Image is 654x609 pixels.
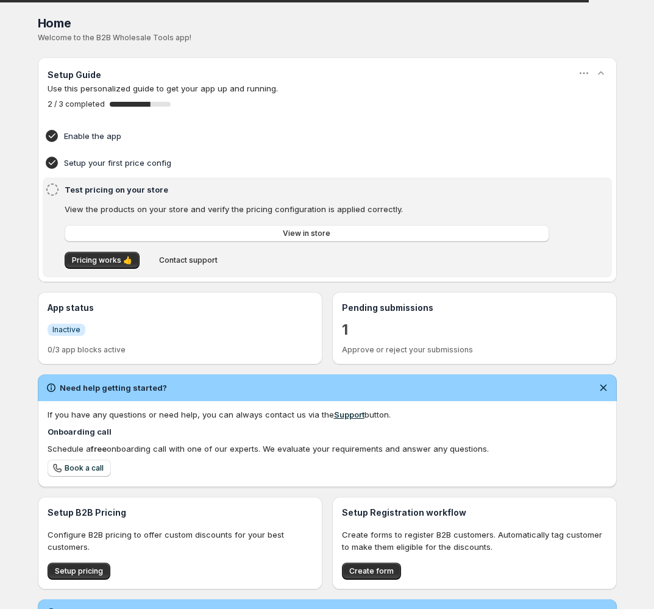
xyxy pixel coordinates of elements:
button: Contact support [152,252,225,269]
p: View the products on your store and verify the pricing configuration is applied correctly. [65,203,549,215]
span: Book a call [65,463,104,473]
h4: Setup your first price config [64,157,553,169]
p: Configure B2B pricing to offer custom discounts for your best customers. [48,529,313,553]
button: Create form [342,563,401,580]
a: Book a call [48,460,111,477]
a: View in store [65,225,549,242]
h4: Enable the app [64,130,553,142]
button: Setup pricing [48,563,110,580]
span: 2 / 3 completed [48,99,105,109]
h3: Setup B2B Pricing [48,507,313,519]
div: Schedule a onboarding call with one of our experts. We evaluate your requirements and answer any ... [48,443,607,455]
p: 0/3 app blocks active [48,345,313,355]
b: free [91,444,107,454]
h3: Setup Guide [48,69,101,81]
a: Support [334,410,364,419]
span: View in store [283,229,330,238]
a: InfoInactive [48,323,85,336]
h4: Onboarding call [48,426,607,438]
button: Dismiss notification [595,379,612,396]
p: Use this personalized guide to get your app up and running. [48,82,607,94]
span: Contact support [159,255,218,265]
span: Pricing works 👍 [72,255,132,265]
h3: App status [48,302,313,314]
p: Welcome to the B2B Wholesale Tools app! [38,33,617,43]
h2: Need help getting started? [60,382,167,394]
p: Create forms to register B2B customers. Automatically tag customer to make them eligible for the ... [342,529,607,553]
h4: Test pricing on your store [65,183,553,196]
p: Approve or reject your submissions [342,345,607,355]
h3: Pending submissions [342,302,607,314]
span: Home [38,16,71,30]
div: If you have any questions or need help, you can always contact us via the button. [48,408,607,421]
h3: Setup Registration workflow [342,507,607,519]
span: Inactive [52,325,80,335]
a: 1 [342,320,348,340]
button: Pricing works 👍 [65,252,140,269]
span: Create form [349,566,394,576]
span: Setup pricing [55,566,103,576]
